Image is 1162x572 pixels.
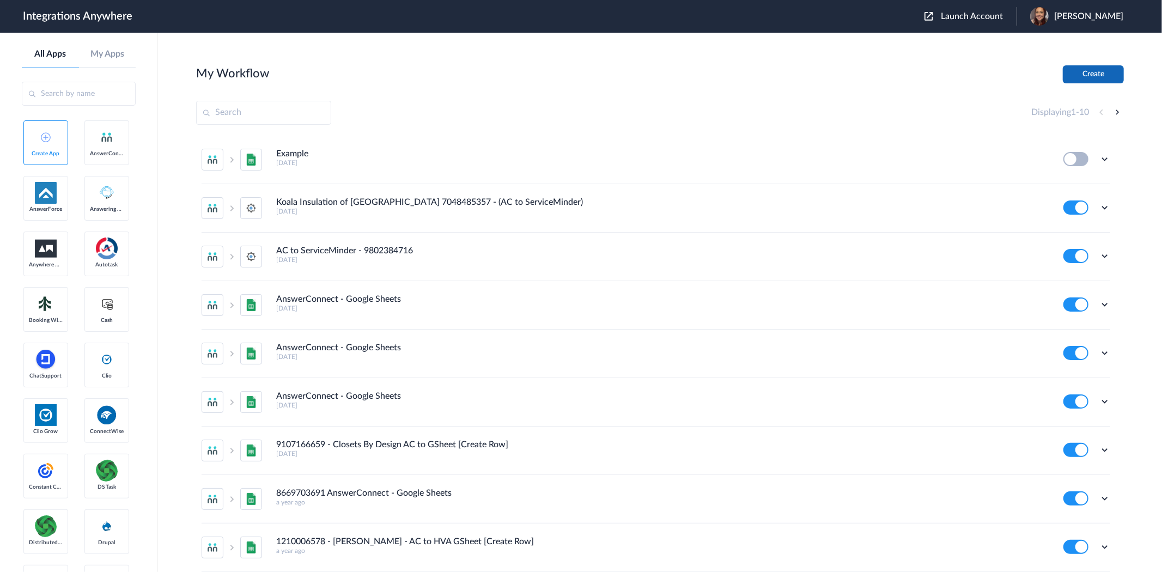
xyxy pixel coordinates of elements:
[35,240,57,258] img: aww.png
[1063,65,1124,83] button: Create
[276,537,534,547] h4: 1210006578 - [PERSON_NAME] - AC to HVA GSheet [Create Row]
[1030,7,1049,26] img: head-shot.png
[35,460,57,482] img: constant-contact.svg
[276,149,308,159] h4: Example
[90,206,124,212] span: Answering Service
[35,349,57,370] img: chatsupport-icon.svg
[196,101,331,125] input: Search
[96,182,118,204] img: Answering_service.png
[29,206,63,212] span: AnswerForce
[96,404,118,425] img: connectwise.png
[35,182,57,204] img: af-app-logo.svg
[276,488,452,498] h4: 8669703691 AnswerConnect - Google Sheets
[276,353,1049,361] h5: [DATE]
[29,428,63,435] span: Clio Grow
[29,261,63,268] span: Anywhere Works
[276,159,1049,167] h5: [DATE]
[35,515,57,537] img: distributedSource.png
[90,150,124,157] span: AnswerConnect
[35,294,57,314] img: Setmore_Logo.svg
[276,450,1049,458] h5: [DATE]
[924,11,1017,22] button: Launch Account
[196,66,269,81] h2: My Workflow
[276,246,413,256] h4: AC to ServiceMinder - 9802384716
[100,353,113,366] img: clio-logo.svg
[90,261,124,268] span: Autotask
[35,404,57,426] img: Clio.jpg
[276,305,1049,312] h5: [DATE]
[276,294,401,305] h4: AnswerConnect - Google Sheets
[90,539,124,546] span: Drupal
[22,49,79,59] a: All Apps
[90,373,124,379] span: Clio
[1031,107,1089,118] h4: Displaying -
[1071,108,1076,117] span: 1
[276,391,401,401] h4: AnswerConnect - Google Sheets
[22,82,136,106] input: Search by name
[41,132,51,142] img: add-icon.svg
[1054,11,1123,22] span: [PERSON_NAME]
[29,484,63,490] span: Constant Contact
[276,208,1049,215] h5: [DATE]
[90,317,124,324] span: Cash
[276,256,1049,264] h5: [DATE]
[924,12,933,21] img: launch-acct-icon.svg
[23,10,132,23] h1: Integrations Anywhere
[90,428,124,435] span: ConnectWise
[29,373,63,379] span: ChatSupport
[90,484,124,490] span: DS Task
[941,12,1003,21] span: Launch Account
[79,49,136,59] a: My Apps
[29,317,63,324] span: Booking Widget
[276,197,583,208] h4: Koala Insulation of [GEOGRAPHIC_DATA] 7048485357 - (AC to ServiceMinder)
[276,498,1049,506] h5: a year ago
[1079,108,1089,117] span: 10
[100,520,113,533] img: drupal-logo.svg
[276,547,1049,555] h5: a year ago
[100,297,114,311] img: cash-logo.svg
[96,460,118,482] img: distributedSource.png
[96,238,118,259] img: autotask.png
[29,150,63,157] span: Create App
[276,401,1049,409] h5: [DATE]
[100,131,113,144] img: answerconnect-logo.svg
[29,539,63,546] span: Distributed Source
[276,440,508,450] h4: 9107166659 - Closets By Design AC to GSheet [Create Row]
[276,343,401,353] h4: AnswerConnect - Google Sheets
